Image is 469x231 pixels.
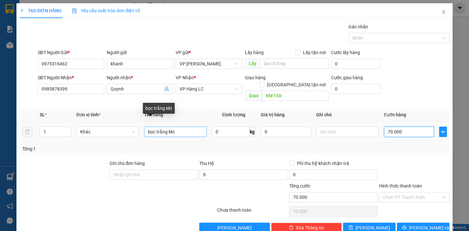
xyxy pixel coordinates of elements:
span: Lấy tận nơi [300,49,328,56]
span: VP Hàng LC [180,84,238,94]
div: SĐT Người Nhận [38,74,104,81]
span: Đơn vị tính [76,112,101,117]
input: Dọc đường [259,58,328,69]
span: printer [402,225,406,230]
span: Thu Hộ [199,161,214,166]
input: 0 [261,127,311,137]
span: plus [20,8,24,13]
label: Cước lấy hàng [331,50,360,55]
span: Phí thu hộ khách nhận trả [294,160,352,167]
div: Tổng: 1 [22,145,181,152]
h2: VP Nhận: VP Hàng LC [34,37,156,78]
input: VD: Bàn, Ghế [144,127,207,137]
span: Lấy hàng [245,50,263,55]
span: Giá trị hàng [261,112,285,117]
div: Người gửi [107,49,173,56]
label: Ghi chú đơn hàng [109,161,145,166]
th: Ghi chú [314,109,381,121]
span: kg [249,127,256,137]
span: Yêu cầu xuất hóa đơn điện tử [72,8,140,13]
span: user-add [164,86,169,91]
span: VP Gia Lâm [180,59,238,69]
h2: AB9R3VAY [4,37,52,48]
b: [DOMAIN_NAME] [86,5,156,16]
div: Người nhận [107,74,173,81]
span: close [441,9,446,14]
img: icon [72,8,77,14]
span: TẠO ĐƠN HÀNG [20,8,62,13]
button: delete [22,127,33,137]
label: Gán nhãn [348,24,368,29]
input: Cước lấy hàng [331,59,380,69]
img: logo.jpg [4,5,36,37]
div: bọc trắng kkt [143,103,175,114]
input: Dọc đường [262,91,328,101]
b: Sao Việt [39,15,79,26]
button: plus [439,127,447,137]
label: Cước giao hàng [331,75,363,80]
span: delete [289,225,293,230]
div: VP gửi [176,49,242,56]
span: Lấy [245,58,259,69]
input: Ghi Chú [316,127,379,137]
label: Hình thức thanh toán [379,183,422,188]
span: Cước hàng [384,112,406,117]
span: SL [40,112,45,117]
div: SĐT Người Gửi [38,49,104,56]
span: Tổng cước [289,183,310,188]
span: Giao [245,91,262,101]
span: [GEOGRAPHIC_DATA] tận nơi [264,81,328,88]
span: Giao hàng [245,75,265,80]
button: Close [435,3,453,21]
span: Định lượng [222,112,245,117]
span: save [348,225,353,230]
div: Chưa thanh toán [217,207,288,218]
span: plus [439,129,446,134]
input: Ghi chú đơn hàng [109,169,198,180]
span: VP Nhận [176,75,194,80]
span: Khác [80,127,135,137]
input: Cước giao hàng [331,84,380,94]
